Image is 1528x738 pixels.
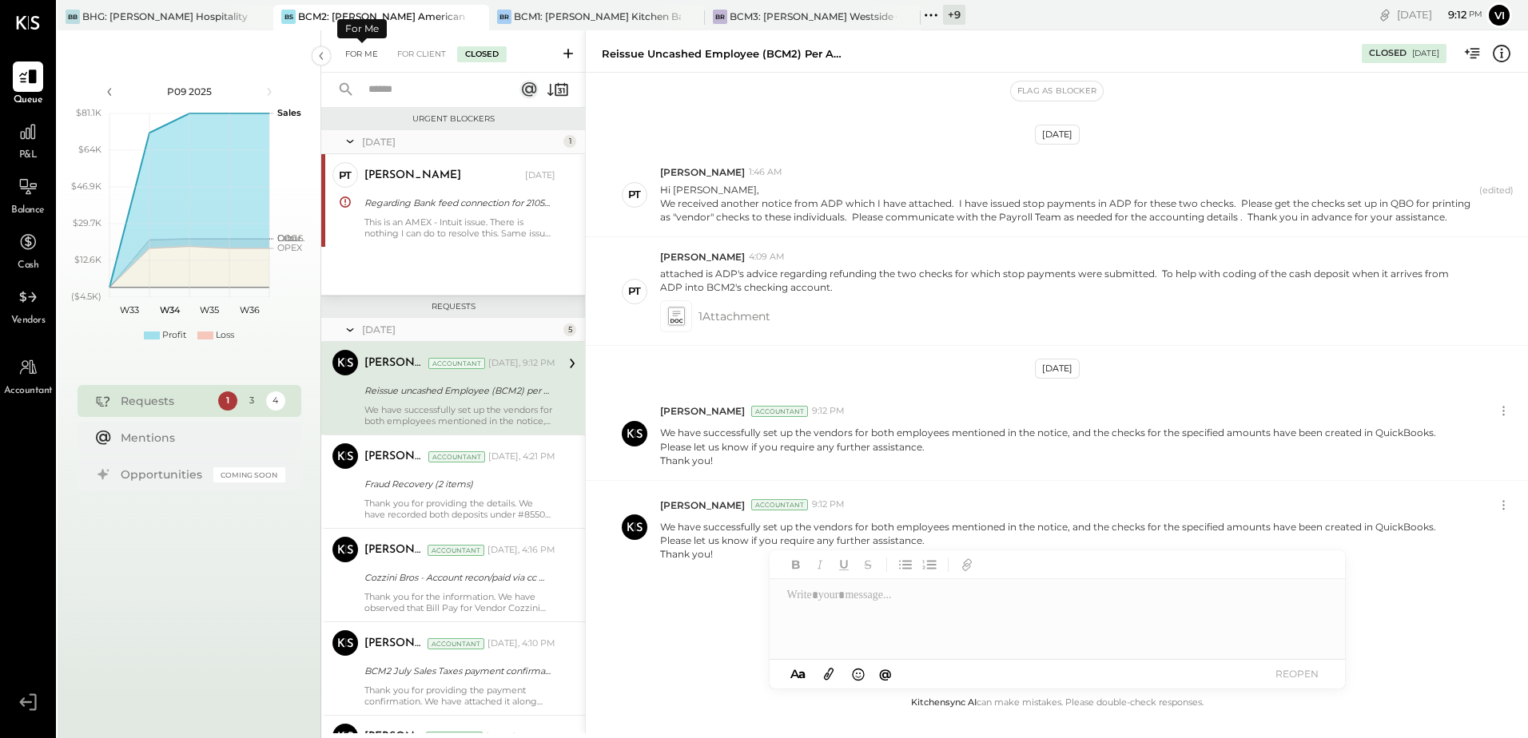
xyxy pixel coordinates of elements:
div: Thank you for providing the details. We have recorded both deposits under #8550 Fraud Expense GL ... [364,498,555,520]
text: $64K [78,144,101,155]
div: [DATE] [1397,7,1482,22]
span: 9:12 PM [812,405,845,418]
div: Regarding Bank feed connection for 2105 AMEX CC#52002 is expired. [364,195,551,211]
div: We have successfully set up the vendors for both employees mentioned in the notice, and the check... [364,404,555,427]
div: Urgent Blockers [329,113,577,125]
div: Fraud Recovery (2 items) [364,476,551,492]
button: Unordered List [895,554,916,575]
div: BCM1: [PERSON_NAME] Kitchen Bar Market [514,10,681,23]
div: [DATE] [1035,359,1080,379]
a: Vendors [1,282,55,328]
text: W36 [239,304,259,315]
text: $12.6K [74,254,101,265]
span: Cash [18,259,38,273]
p: Hi [PERSON_NAME], [660,183,1473,224]
span: [PERSON_NAME] [660,498,745,512]
div: For Me [337,46,386,62]
span: 1:46 AM [749,166,782,179]
div: Accountant [428,638,484,649]
button: REOPEN [1265,663,1329,684]
div: + 9 [943,5,965,25]
div: PT [339,168,352,183]
span: [PERSON_NAME] [660,165,745,179]
button: Italic [810,554,830,575]
div: [DATE], 4:10 PM [487,637,555,650]
span: 9:12 PM [812,498,845,511]
text: ($4.5K) [71,291,101,302]
a: Balance [1,172,55,218]
span: @ [879,666,892,681]
button: Underline [834,554,854,575]
div: Thank you for the information. We have observed that Bill Pay for Vendor Cozzini Bros., Inc. is a... [364,591,555,613]
div: BCM3: [PERSON_NAME] Westside Grill [730,10,897,23]
div: BHG: [PERSON_NAME] Hospitality Group, LLC [82,10,249,23]
text: OPEX [277,242,303,253]
text: $46.9K [71,181,101,192]
p: We have successfully set up the vendors for both employees mentioned in the notice, and the check... [660,426,1436,466]
a: Accountant [1,352,55,399]
button: Ordered List [919,554,940,575]
div: [PERSON_NAME] [364,636,424,652]
div: copy link [1377,6,1393,23]
span: a [798,666,806,681]
span: Vendors [11,314,46,328]
div: [DATE], 9:12 PM [488,357,555,370]
span: 1 Attachment [698,300,770,332]
div: Accountant [751,406,808,417]
span: [PERSON_NAME] [660,250,745,264]
span: 4:09 AM [749,251,785,264]
button: Vi [1486,2,1512,28]
span: Balance [11,204,45,218]
a: P&L [1,117,55,163]
div: BB [66,10,80,24]
div: Coming Soon [213,467,285,482]
div: [DATE], 4:21 PM [488,450,555,463]
div: BCM2 July Sales Taxes payment confirmation [DATE] [364,663,551,679]
div: [DATE], 4:16 PM [487,544,555,557]
text: W33 [120,304,139,315]
div: BS [281,10,296,24]
div: Accountant [428,358,485,369]
span: Queue [14,93,43,108]
div: P09 2025 [121,85,257,98]
div: BR [497,10,511,24]
button: @ [874,664,897,684]
button: Aa [786,665,811,683]
p: We have successfully set up the vendors for both employees mentioned in the notice, and the check... [660,520,1438,561]
div: Closed [1369,47,1407,60]
div: 4 [266,391,285,411]
a: Queue [1,61,55,108]
div: [DATE] [525,169,555,182]
div: Reissue uncashed Employee (BCM2) per ADP refund [364,383,551,399]
text: W35 [200,304,219,315]
div: BCM2: [PERSON_NAME] American Cooking [298,10,465,23]
text: W34 [159,304,180,315]
div: This is an AMEX - Intuit issue. There is nothing I can do to resolve this. Same issue for all of ... [364,216,555,239]
div: Mentions [121,430,277,446]
div: Cozzini Bros - Account recon/paid via cc moving to MEEP [364,569,551,585]
span: (edited) [1479,184,1514,224]
div: Thank you for providing the payment confirmation. We have attached it along with the correspondin... [364,684,555,707]
div: [DATE] [362,323,559,336]
div: 5 [563,323,576,336]
text: Occu... [277,232,304,244]
div: [DATE] [1035,125,1080,145]
div: Requests [121,393,210,409]
div: [PERSON_NAME] [364,355,425,371]
button: Bold [786,554,806,575]
button: Strikethrough [858,554,878,575]
div: For Client [389,46,454,62]
div: 3 [242,391,261,411]
div: Requests [329,301,577,312]
div: [PERSON_NAME] [364,449,425,465]
div: [DATE] [362,135,559,149]
text: $81.1K [76,107,101,118]
div: For Me [337,19,387,38]
div: We received another notice from ADP which I have attached. I have issued stop payments in ADP for... [660,196,1473,224]
div: BR [713,10,727,24]
div: [PERSON_NAME] [364,168,461,184]
div: Loss [216,329,234,342]
div: Accountant [428,545,484,556]
div: Reissue uncashed Employee (BCM2) per ADP refund [602,46,842,61]
div: Closed [457,46,507,62]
